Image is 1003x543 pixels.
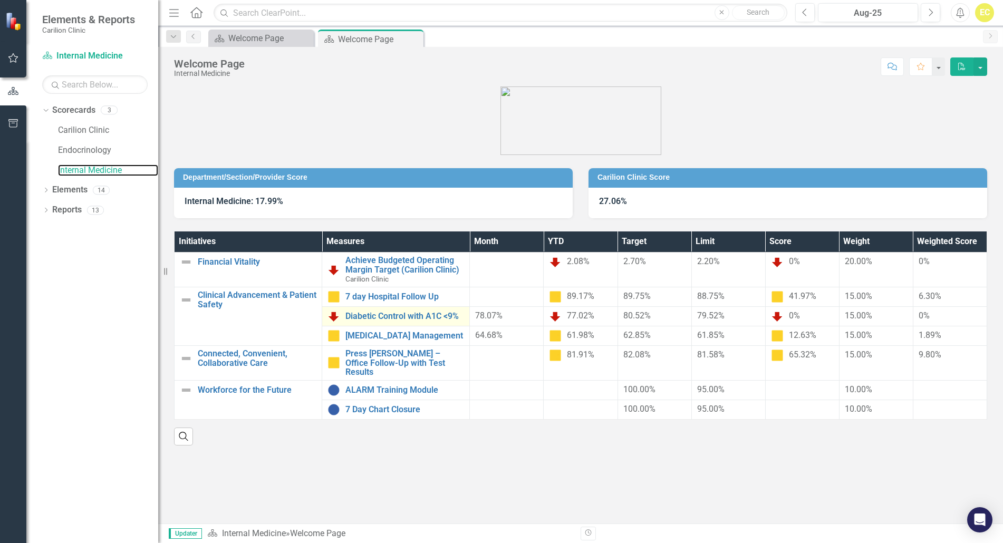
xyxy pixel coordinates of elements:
[42,50,148,62] a: Internal Medicine
[58,124,158,137] a: Carilion Clinic
[52,204,82,216] a: Reports
[597,173,982,181] h3: Carilion Clinic Score
[567,330,594,340] span: 61.98%
[623,291,651,301] span: 89.75%
[322,287,470,307] td: Double-Click to Edit Right Click for Context Menu
[327,384,340,396] img: No Information
[771,256,784,268] img: Below Plan
[345,405,464,414] a: 7 Day Chart Closure
[919,350,941,360] span: 9.80%
[52,184,88,196] a: Elements
[345,331,464,341] a: [MEDICAL_DATA] Management
[185,196,283,206] strong: Internal Medicine: 17.99%
[345,349,464,377] a: Press [PERSON_NAME] – Office Follow-Up with Test Results
[697,404,725,414] span: 95.00%
[174,70,245,77] div: Internal Medicine
[599,196,627,206] strong: 27.06%
[919,291,941,301] span: 6.30%
[322,307,470,326] td: Double-Click to Edit Right Click for Context Menu
[567,291,594,301] span: 89.17%
[93,186,110,195] div: 14
[549,256,562,268] img: Below Plan
[180,352,192,365] img: Not Defined
[623,311,651,321] span: 80.52%
[845,291,872,301] span: 15.00%
[207,528,573,540] div: »
[52,104,95,117] a: Scorecards
[623,404,655,414] span: 100.00%
[327,403,340,416] img: No Information
[322,380,470,400] td: Double-Click to Edit Right Click for Context Menu
[475,311,503,321] span: 78.07%
[345,292,464,302] a: 7 day Hospital Follow Up
[58,144,158,157] a: Endocrinology
[42,26,135,34] small: Carilion Clinic
[845,350,872,360] span: 15.00%
[345,312,464,321] a: Diabetic Control with A1C <9%
[789,311,800,321] span: 0%
[919,256,930,266] span: 0%
[789,256,800,266] span: 0%
[345,256,464,274] a: Achieve Budgeted Operating Margin Target (Carilion Clinic)
[500,86,661,155] img: carilion%20clinic%20logo%202.0.png
[222,528,286,538] a: Internal Medicine
[87,206,104,215] div: 13
[5,12,24,31] img: ClearPoint Strategy
[345,385,464,395] a: ALARM Training Module
[475,330,503,340] span: 64.68%
[42,75,148,94] input: Search Below...
[697,330,725,340] span: 61.85%
[789,350,816,360] span: 65.32%
[58,164,158,177] a: Internal Medicine
[175,253,322,287] td: Double-Click to Edit Right Click for Context Menu
[345,275,389,283] span: Carilion Clinic
[818,3,918,22] button: Aug-25
[42,13,135,26] span: Elements & Reports
[101,106,118,115] div: 3
[623,350,651,360] span: 82.08%
[697,256,720,266] span: 2.20%
[322,400,470,419] td: Double-Click to Edit Right Click for Context Menu
[919,311,930,321] span: 0%
[174,58,245,70] div: Welcome Page
[789,330,816,340] span: 12.63%
[623,256,646,266] span: 2.70%
[549,310,562,323] img: Below Plan
[567,256,590,266] span: 2.08%
[211,32,311,45] a: Welcome Page
[567,311,594,321] span: 77.02%
[338,33,421,46] div: Welcome Page
[845,384,872,394] span: 10.00%
[697,384,725,394] span: 95.00%
[771,290,784,303] img: Caution
[845,311,872,321] span: 15.00%
[322,346,470,381] td: Double-Click to Edit Right Click for Context Menu
[290,528,345,538] div: Welcome Page
[623,330,651,340] span: 62.85%
[697,350,725,360] span: 81.58%
[845,404,872,414] span: 10.00%
[198,385,316,395] a: Workforce for the Future
[919,330,941,340] span: 1.89%
[180,294,192,306] img: Not Defined
[697,291,725,301] span: 88.75%
[322,253,470,287] td: Double-Click to Edit Right Click for Context Menu
[732,5,785,20] button: Search
[567,350,594,360] span: 81.91%
[327,290,340,303] img: Caution
[198,349,316,367] a: Connected, Convenient, Collaborative Care
[771,329,784,342] img: Caution
[180,384,192,396] img: Not Defined
[975,3,994,22] button: EC
[549,349,562,362] img: Caution
[549,290,562,303] img: Caution
[169,528,202,539] span: Updater
[967,507,992,532] div: Open Intercom Messenger
[228,32,311,45] div: Welcome Page
[327,329,340,342] img: Caution
[771,349,784,362] img: Caution
[771,310,784,323] img: Below Plan
[623,384,655,394] span: 100.00%
[175,346,322,381] td: Double-Click to Edit Right Click for Context Menu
